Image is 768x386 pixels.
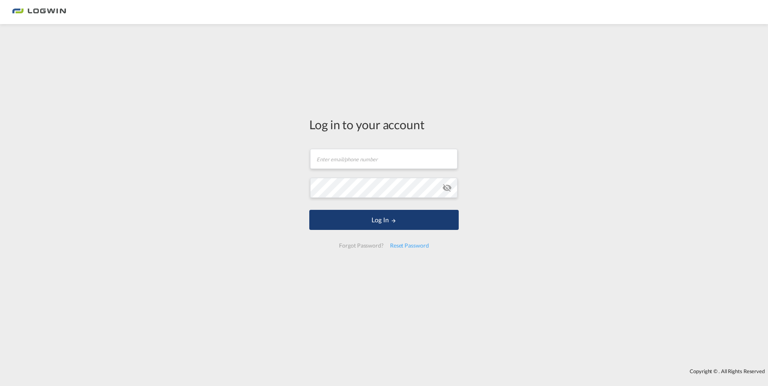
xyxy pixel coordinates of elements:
div: Log in to your account [309,116,459,133]
div: Forgot Password? [336,238,386,253]
img: bc73a0e0d8c111efacd525e4c8ad7d32.png [12,3,66,21]
input: Enter email/phone number [310,149,458,169]
div: Reset Password [387,238,432,253]
md-icon: icon-eye-off [442,183,452,193]
button: LOGIN [309,210,459,230]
